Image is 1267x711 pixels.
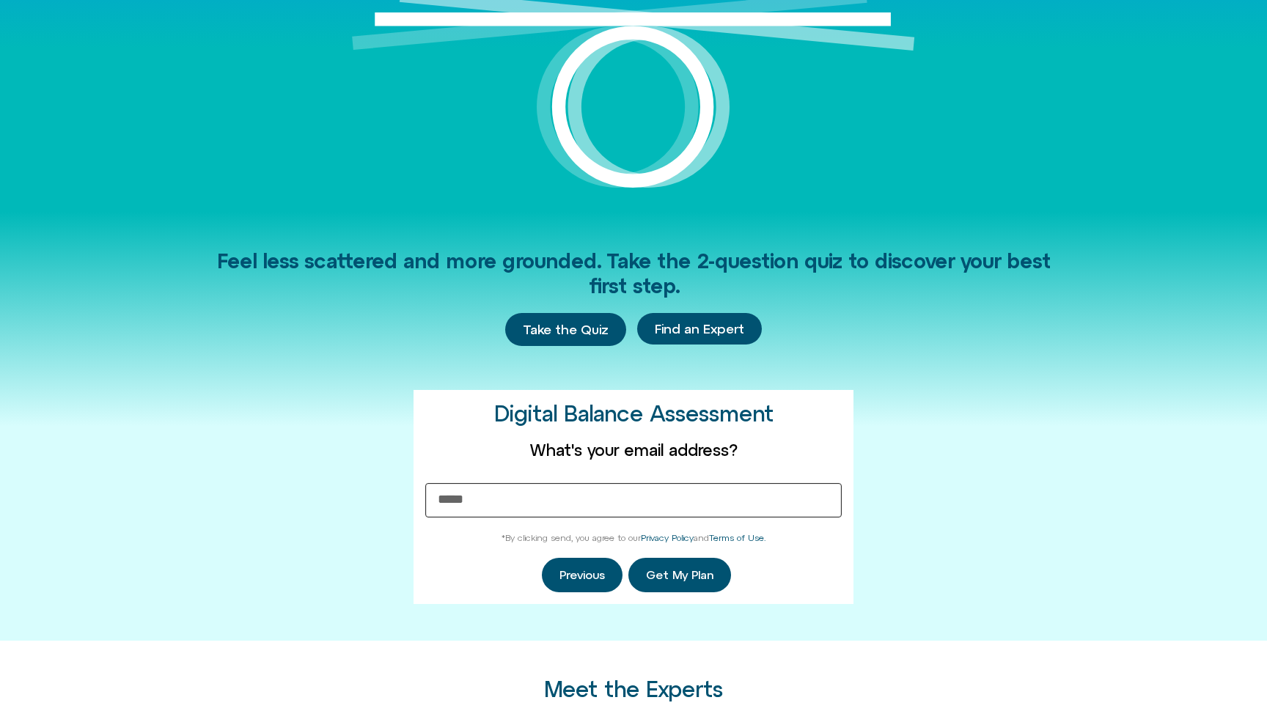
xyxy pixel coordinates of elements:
button: Get My Plan [628,558,731,592]
form: Homepage Sign Up [425,441,842,592]
a: Take the Quiz [505,313,626,347]
h2: Digital Balance Assessment [494,402,774,426]
a: Terms of Use. [709,533,765,543]
span: Feel less scattered and more grounded. Take the 2-question quiz to discover your best first step. [217,249,1051,298]
a: Privacy Policy [641,533,694,543]
span: *By clicking send, you agree to our and [502,533,765,543]
button: Previous [542,558,623,592]
span: Find an Expert [655,322,744,336]
a: Find an Expert [637,313,762,345]
span: Take the Quiz [523,322,609,338]
div: Find an Expert [637,313,762,347]
h2: Meet the Experts [216,677,1051,701]
label: What's your email address? [425,441,842,460]
span: Get My Plan [646,569,713,582]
